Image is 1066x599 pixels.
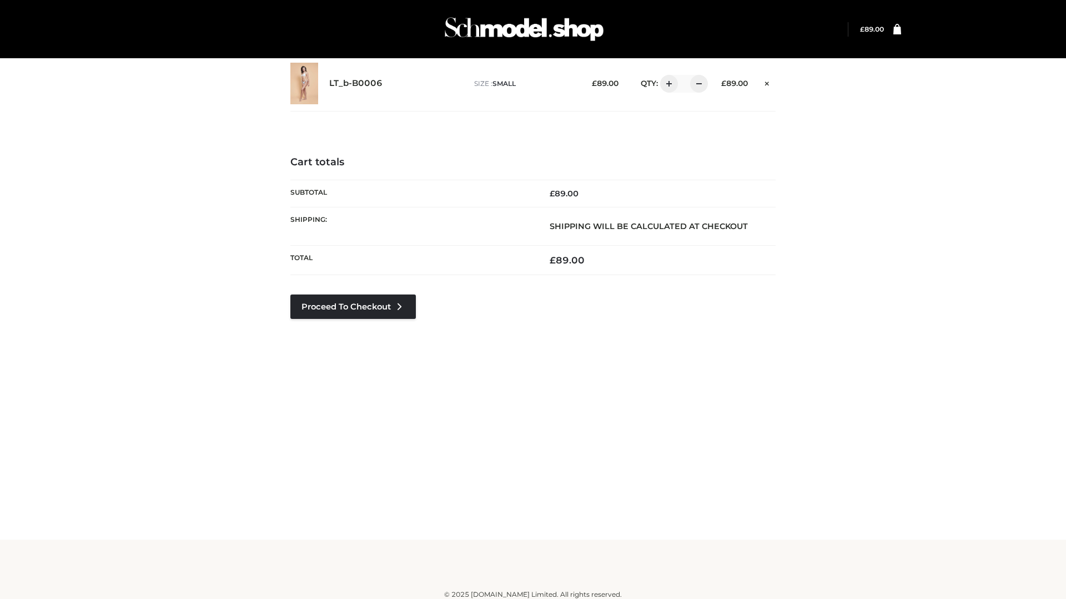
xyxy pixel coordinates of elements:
[474,79,575,89] p: size :
[550,189,579,199] bdi: 89.00
[290,180,533,207] th: Subtotal
[550,221,748,231] strong: Shipping will be calculated at checkout
[860,25,864,33] span: £
[550,255,556,266] span: £
[290,156,776,169] h4: Cart totals
[592,79,619,88] bdi: 89.00
[550,189,555,199] span: £
[290,246,533,275] th: Total
[290,207,533,245] th: Shipping:
[290,295,416,319] a: Proceed to Checkout
[630,75,704,93] div: QTY:
[441,7,607,51] img: Schmodel Admin 964
[550,255,585,266] bdi: 89.00
[721,79,726,88] span: £
[290,63,318,104] img: LT_b-B0006 - SMALL
[721,79,748,88] bdi: 89.00
[759,75,776,89] a: Remove this item
[329,78,383,89] a: LT_b-B0006
[592,79,597,88] span: £
[860,25,884,33] bdi: 89.00
[492,79,516,88] span: SMALL
[860,25,884,33] a: £89.00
